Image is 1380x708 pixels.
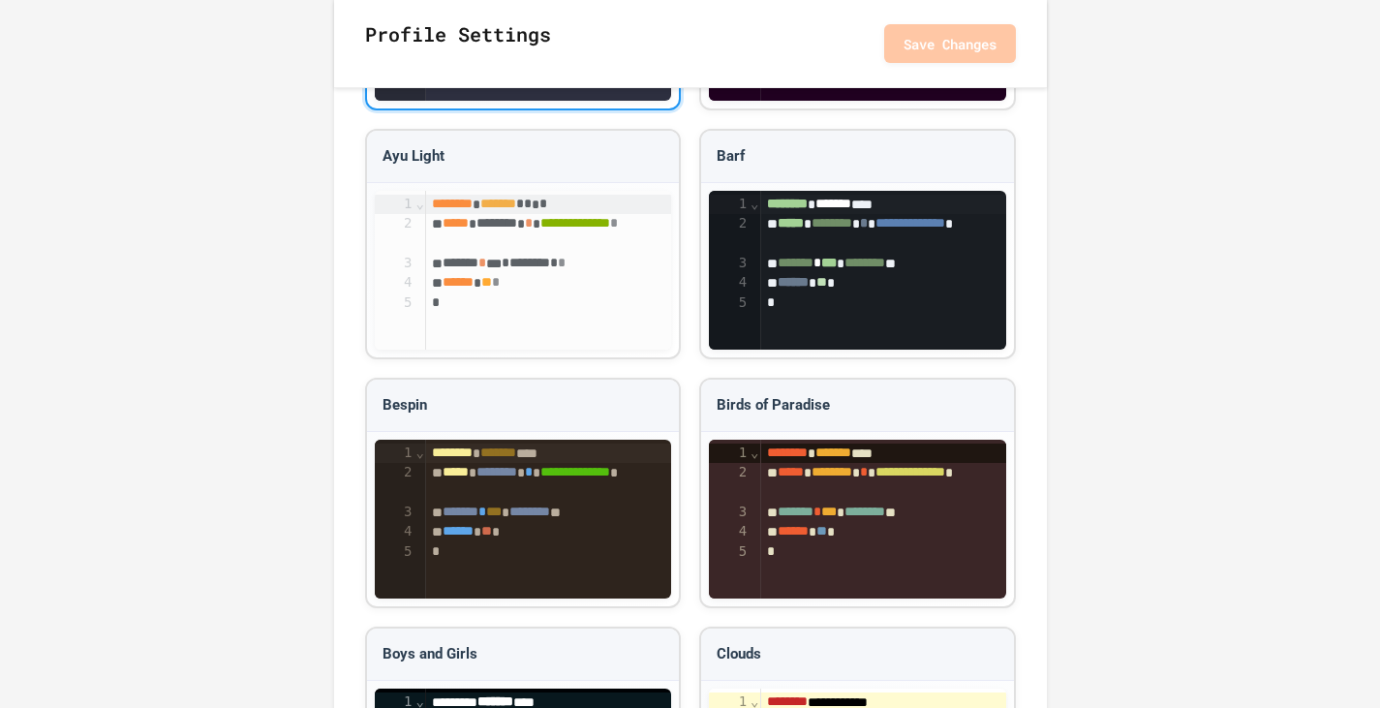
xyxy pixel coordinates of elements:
div: 5 [375,542,415,562]
div: 3 [709,254,750,273]
div: 1 [375,444,415,463]
div: 5 [709,293,750,313]
span: Fold line [415,196,425,211]
div: Ayu Light [367,131,679,183]
div: Birds of Paradise [701,380,1013,432]
div: 1 [709,444,750,463]
div: 4 [709,522,750,541]
div: Clouds [701,629,1013,681]
div: 4 [375,273,415,292]
div: 3 [375,254,415,273]
div: 1 [375,195,415,214]
div: 1 [709,195,750,214]
h2: Profile Settings [365,19,551,68]
div: 3 [709,503,750,522]
div: 5 [709,542,750,562]
div: 4 [375,522,415,541]
div: 5 [375,293,415,313]
div: Bespin [367,380,679,432]
div: Boys and Girls [367,629,679,681]
div: 2 [375,214,415,254]
div: 2 [709,463,750,503]
div: 3 [375,503,415,522]
span: Fold line [750,445,759,460]
div: 2 [709,214,750,254]
div: 2 [375,463,415,503]
button: Save Changes [884,24,1016,63]
span: Fold line [750,196,759,211]
div: Barf [701,131,1013,183]
span: Fold line [415,445,425,460]
div: 4 [709,273,750,292]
